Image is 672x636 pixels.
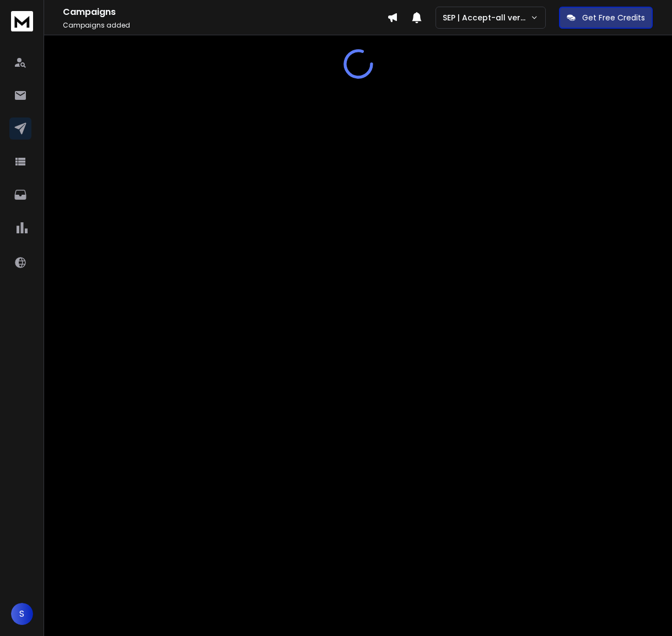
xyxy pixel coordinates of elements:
[11,603,33,625] button: S
[11,11,33,31] img: logo
[582,12,645,23] p: Get Free Credits
[559,7,653,29] button: Get Free Credits
[63,6,387,19] h1: Campaigns
[443,12,530,23] p: SEP | Accept-all verifications
[63,21,387,30] p: Campaigns added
